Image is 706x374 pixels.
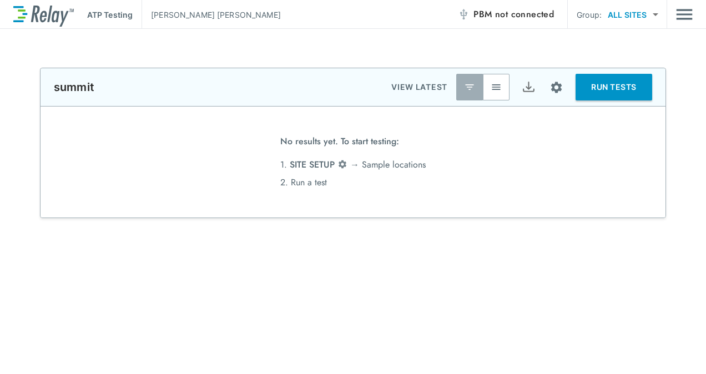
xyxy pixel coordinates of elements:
[13,3,74,27] img: LuminUltra Relay
[337,159,347,169] img: Settings Icon
[54,80,94,94] p: summit
[576,74,652,100] button: RUN TESTS
[549,80,563,94] img: Settings Icon
[515,74,542,100] button: Export
[491,82,502,93] img: View All
[542,73,571,102] button: Site setup
[458,9,469,20] img: Offline Icon
[453,3,558,26] button: PBM not connected
[495,8,554,21] span: not connected
[151,9,281,21] p: [PERSON_NAME] [PERSON_NAME]
[280,174,426,191] li: 2. Run a test
[280,156,426,174] li: 1. → Sample locations
[577,9,602,21] p: Group:
[280,133,399,156] span: No results yet. To start testing:
[676,4,693,25] button: Main menu
[522,80,536,94] img: Export Icon
[87,9,133,21] p: ATP Testing
[676,4,693,25] img: Drawer Icon
[391,80,447,94] p: VIEW LATEST
[473,7,554,22] span: PBM
[464,82,475,93] img: Latest
[290,158,335,171] span: SITE SETUP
